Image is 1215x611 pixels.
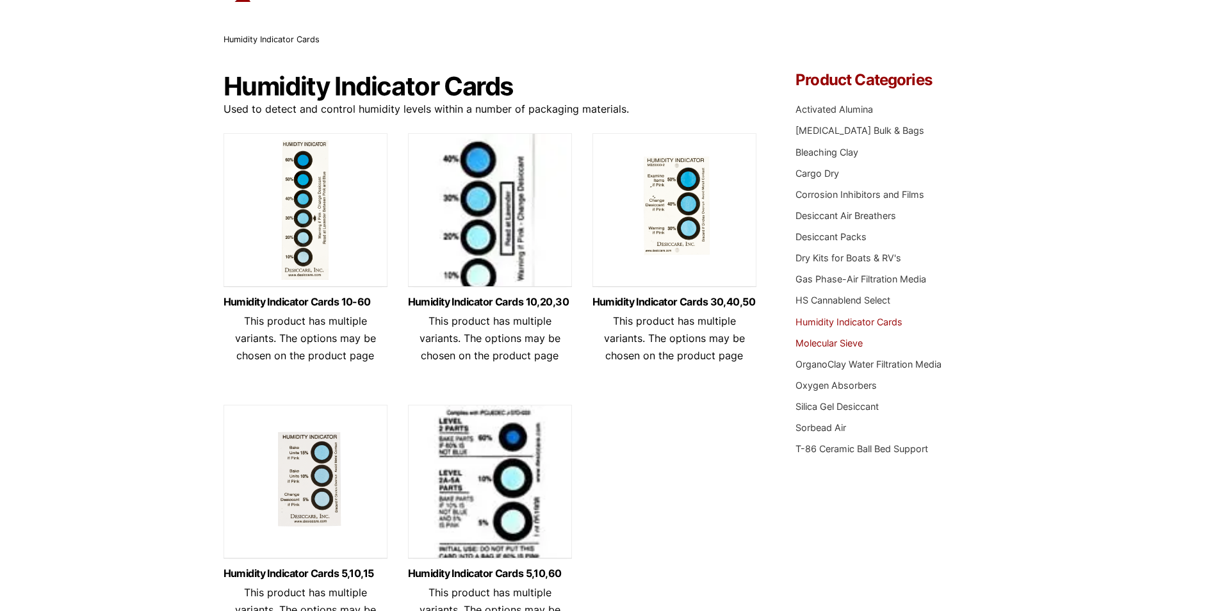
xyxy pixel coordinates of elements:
[224,101,758,118] p: Used to detect and control humidity levels within a number of packaging materials.
[795,273,926,284] a: Gas Phase-Air Filtration Media
[408,405,572,565] img: Humidity Indicator Cards 5,10,60
[795,338,863,348] a: Molecular Sieve
[235,314,376,362] span: This product has multiple variants. The options may be chosen on the product page
[795,72,991,88] h4: Product Categories
[795,359,942,370] a: OrganoClay Water Filtration Media
[795,443,928,454] a: T-86 Ceramic Ball Bed Support
[408,297,572,307] a: Humidity Indicator Cards 10,20,30
[795,422,846,433] a: Sorbead Air
[795,231,867,242] a: Desiccant Packs
[224,297,387,307] a: Humidity Indicator Cards 10-60
[604,314,745,362] span: This product has multiple variants. The options may be chosen on the product page
[224,35,320,44] span: Humidity Indicator Cards
[408,133,572,293] img: Humidity Indicator Cards 10,20,30
[795,189,924,200] a: Corrosion Inhibitors and Films
[795,147,858,158] a: Bleaching Clay
[795,104,873,115] a: Activated Alumina
[795,210,896,221] a: Desiccant Air Breathers
[795,401,879,412] a: Silica Gel Desiccant
[795,295,890,305] a: HS Cannablend Select
[795,125,924,136] a: [MEDICAL_DATA] Bulk & Bags
[795,316,902,327] a: Humidity Indicator Cards
[420,314,560,362] span: This product has multiple variants. The options may be chosen on the product page
[795,380,877,391] a: Oxygen Absorbers
[795,168,839,179] a: Cargo Dry
[592,297,756,307] a: Humidity Indicator Cards 30,40,50
[224,72,758,101] h1: Humidity Indicator Cards
[408,568,572,579] a: Humidity Indicator Cards 5,10,60
[224,568,387,579] a: Humidity Indicator Cards 5,10,15
[795,252,901,263] a: Dry Kits for Boats & RV's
